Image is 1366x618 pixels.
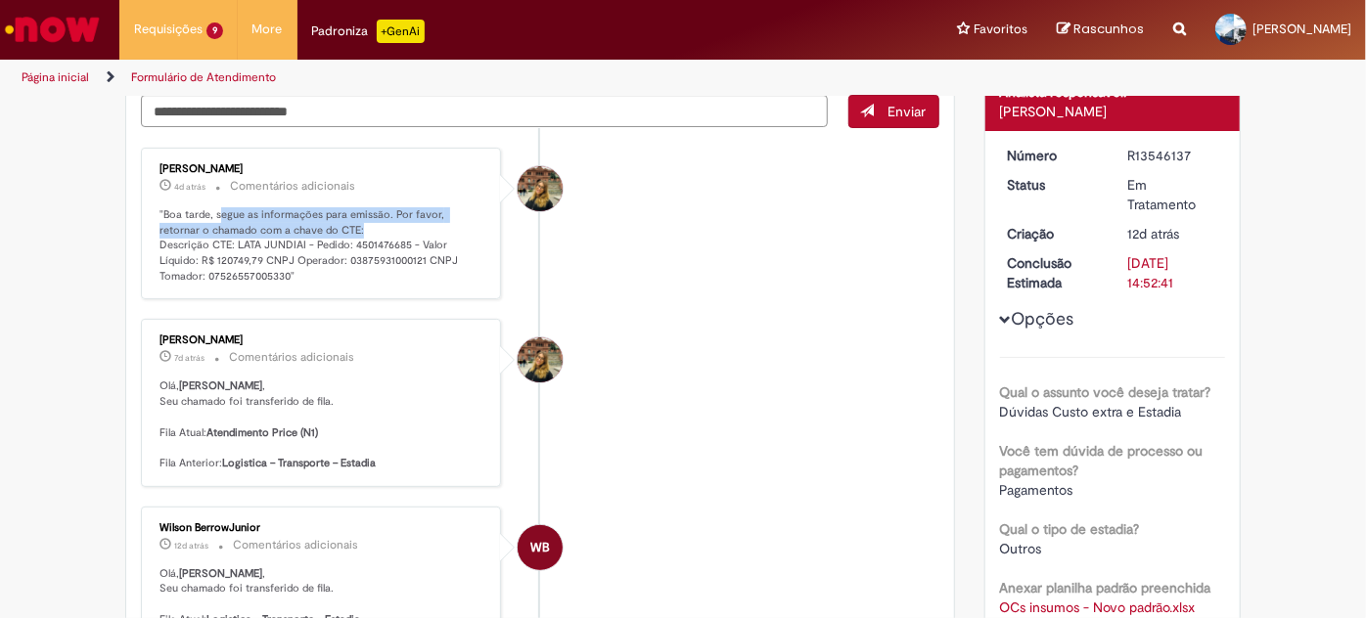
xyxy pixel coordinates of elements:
span: WB [530,524,550,571]
ul: Trilhas de página [15,60,896,96]
span: More [252,20,283,39]
p: Olá, , Seu chamado foi transferido de fila. Fila Atual: Fila Anterior: [159,378,485,470]
span: 7d atrás [174,352,205,364]
div: [DATE] 14:52:41 [1127,253,1218,292]
b: Logistica – Transporte – Estadia [222,456,376,470]
p: +GenAi [377,20,425,43]
a: Página inicial [22,69,89,85]
b: Qual o assunto você deseja tratar? [1000,383,1211,401]
textarea: Digite sua mensagem aqui... [141,95,828,127]
small: Comentários adicionais [229,349,354,366]
span: Dúvidas Custo extra e Estadia [1000,403,1182,420]
a: Formulário de Atendimento [131,69,276,85]
time: 26/09/2025 16:58:27 [174,181,205,193]
b: Atendimento Price (N1) [206,425,318,440]
span: Pagamentos [1000,481,1073,499]
div: Padroniza [312,20,425,43]
span: 12d atrás [1127,225,1179,243]
span: Enviar [888,103,927,120]
span: Requisições [134,20,203,39]
dt: Conclusão Estimada [993,253,1114,292]
time: 18/09/2025 09:52:37 [1127,225,1179,243]
div: R13546137 [1127,146,1218,165]
span: 12d atrás [174,540,208,552]
time: 18/09/2025 14:08:52 [174,540,208,552]
small: Comentários adicionais [230,178,355,195]
dt: Status [993,175,1114,195]
span: 4d atrás [174,181,205,193]
b: Anexar planilha padrão preenchida [1000,579,1211,596]
div: [PERSON_NAME] [159,163,485,175]
a: Rascunhos [1057,21,1144,39]
a: Download de OCs insumos - Novo padrão.xlsx [1000,598,1196,616]
button: Enviar [848,95,939,128]
p: "Boa tarde, segue as informações para emissão. Por favor, retornar o chamado com a chave do CTE: ... [159,207,485,285]
small: Comentários adicionais [233,537,358,553]
span: Rascunhos [1073,20,1144,38]
dt: Número [993,146,1114,165]
span: Favoritos [974,20,1027,39]
div: Sarah Pigosso Nogueira Masselani [518,337,563,382]
dt: Criação [993,224,1114,243]
span: [PERSON_NAME] [1252,21,1351,37]
div: [PERSON_NAME] [159,334,485,346]
div: [PERSON_NAME] [1000,102,1226,121]
b: Você tem dúvida de processo ou pagamentos? [1000,442,1204,479]
div: 18/09/2025 09:52:37 [1127,224,1218,243]
span: 9 [206,22,223,39]
div: Sarah Pigosso Nogueira Masselani [518,166,563,211]
img: ServiceNow [2,10,103,49]
b: [PERSON_NAME] [179,566,262,581]
div: Em Tratamento [1127,175,1218,214]
span: Outros [1000,540,1042,557]
div: Wilson BerrowJunior [159,522,485,534]
time: 23/09/2025 18:05:21 [174,352,205,364]
div: Wilson BerrowJunior [518,525,563,570]
b: Qual o tipo de estadia? [1000,520,1140,538]
b: [PERSON_NAME] [179,378,262,393]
